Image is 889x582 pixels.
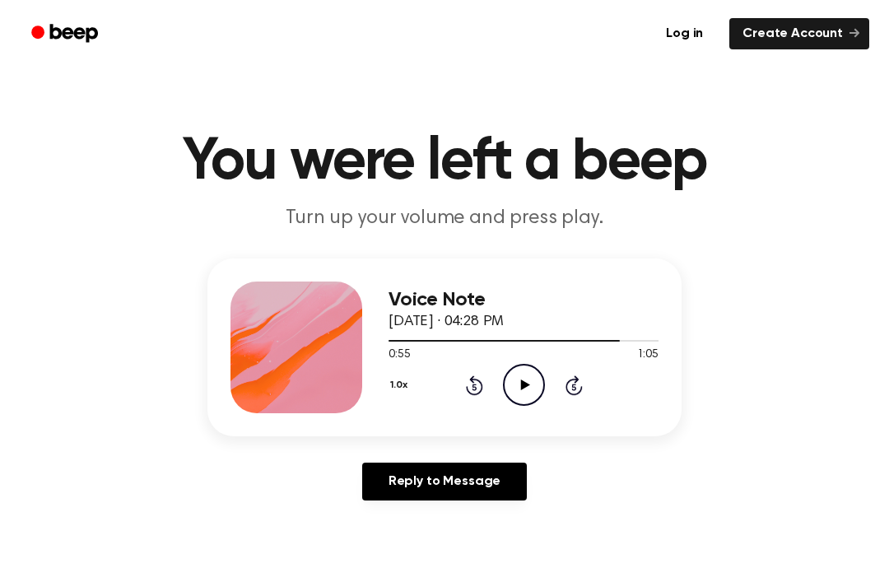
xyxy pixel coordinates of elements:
h1: You were left a beep [23,132,866,191]
h3: Voice Note [389,288,659,310]
button: 1.0x [389,370,413,398]
a: Create Account [729,17,869,49]
span: [DATE] · 04:28 PM [389,314,504,328]
p: Turn up your volume and press play. [128,204,761,231]
a: Beep [20,17,113,49]
span: 0:55 [389,346,410,363]
a: Reply to Message [362,462,527,500]
span: 1:05 [637,346,659,363]
a: Log in [649,14,719,52]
